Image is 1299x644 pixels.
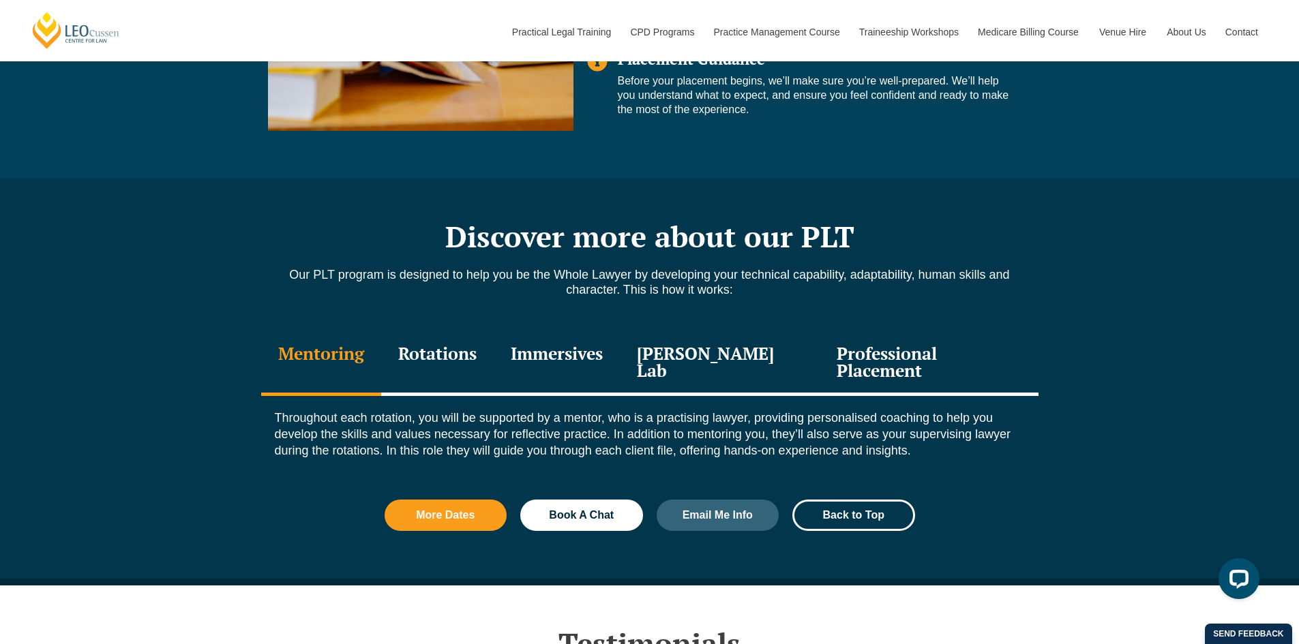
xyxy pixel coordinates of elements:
div: Professional Placement [820,331,1038,396]
a: Practice Management Course [704,3,849,61]
iframe: LiveChat chat widget [1208,553,1265,610]
p: Before your placement begins, we’ll make sure you’re well-prepared. We’ll help you understand wha... [618,74,1018,117]
a: Contact [1215,3,1268,61]
a: [PERSON_NAME] Centre for Law [31,11,121,50]
h2: Discover more about our PLT [261,219,1039,254]
a: More Dates [385,500,507,531]
span: More Dates [416,510,475,521]
div: Rotations [381,331,494,396]
div: [PERSON_NAME] Lab [620,331,820,396]
span: Email Me Info [683,510,753,521]
a: Traineeship Workshops [849,3,968,61]
div: Immersives [494,331,620,396]
p: Our PLT program is designed to help you be the Whole Lawyer by developing your technical capabili... [261,267,1039,297]
span: Book A Chat [549,510,614,521]
a: Email Me Info [657,500,779,531]
div: Mentoring [261,331,381,396]
a: Book A Chat [520,500,643,531]
a: About Us [1156,3,1215,61]
span: Back to Top [823,510,884,521]
a: Medicare Billing Course [968,3,1089,61]
a: Practical Legal Training [502,3,621,61]
a: CPD Programs [620,3,703,61]
a: Venue Hire [1089,3,1156,61]
a: Back to Top [792,500,915,531]
p: Throughout each rotation, you will be supported by a mentor, who is a practising lawyer, providin... [275,410,1025,459]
